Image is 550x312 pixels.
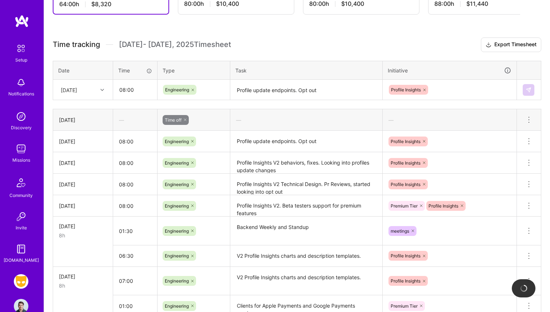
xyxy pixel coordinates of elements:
a: Grindr: Mobile + BE + Cloud [12,274,30,289]
th: Type [158,61,230,80]
div: Setup [15,56,27,64]
img: logo [15,15,29,28]
span: Premium Tier [391,303,418,309]
textarea: Profile Insights V2 behaviors, fixes. Looking into profiles update changes [231,153,382,173]
div: [DOMAIN_NAME] [4,256,39,264]
i: icon Chevron [100,88,104,92]
textarea: Profile update endpoints. Opt out [231,80,382,100]
div: Missions [12,156,30,164]
div: Invite [16,224,27,232]
span: Engineering [165,253,189,258]
img: teamwork [14,142,28,156]
textarea: V2 Profile Insights charts and description templates. [231,268,382,295]
span: Time off [165,117,182,123]
div: Discovery [11,124,32,131]
span: Engineering [165,182,189,187]
textarea: Profile update endpoints. Opt out [231,131,382,152]
span: Profile Insights [391,139,421,144]
div: — [383,110,517,130]
img: loading [519,284,528,293]
span: Engineering [165,203,189,209]
input: HH:MM [113,153,157,173]
span: [DATE] - [DATE] , 2025 Timesheet [119,40,231,49]
span: Engineering [165,228,189,234]
input: HH:MM [113,196,157,216]
input: HH:MM [113,246,157,265]
button: Export Timesheet [481,37,541,52]
img: bell [14,75,28,90]
img: setup [13,41,29,56]
input: HH:MM [113,132,157,151]
span: Profile Insights [391,87,421,92]
div: — [113,110,157,130]
input: HH:MM [113,221,157,241]
i: icon Download [486,41,491,49]
span: $8,320 [91,0,111,8]
div: Initiative [388,66,511,75]
div: [DATE] [59,138,107,145]
div: Time [118,67,152,74]
div: 8h [59,282,107,289]
img: Community [12,174,30,191]
span: Profile Insights [391,160,421,166]
img: guide book [14,242,28,256]
span: Engineering [165,160,189,166]
th: Task [230,61,383,80]
span: Profile Insights [391,253,421,258]
div: [DATE] [59,222,107,230]
div: null [523,84,535,96]
input: HH:MM [113,271,157,291]
input: HH:MM [113,80,157,99]
span: Profile Insights [391,182,421,187]
div: — [230,110,382,130]
span: Time tracking [53,40,100,49]
textarea: Backend Weekly and Standup [231,217,382,245]
span: Profile Insights [429,203,458,209]
div: Community [9,191,33,199]
span: Premium Tier [391,203,418,209]
div: [DATE] [61,86,77,94]
span: meetings [391,228,409,234]
img: Submit [526,87,531,93]
span: Engineering [165,139,189,144]
th: Date [53,61,113,80]
input: HH:MM [113,175,157,194]
span: Engineering [165,87,189,92]
div: [DATE] [59,181,107,188]
div: [DATE] [59,159,107,167]
div: [DATE] [59,202,107,210]
img: Grindr: Mobile + BE + Cloud [14,274,28,289]
span: Engineering [165,303,189,309]
textarea: Profile Insights V2 Technical Design. Pr Reviews, started looking into opt out [231,174,382,194]
img: Invite [14,209,28,224]
div: Notifications [8,90,34,98]
div: 64:00 h [59,0,163,8]
div: 8h [59,232,107,239]
span: Profile Insights [391,278,421,284]
textarea: V2 Profile Insights charts and description templates. [231,246,382,266]
span: Engineering [165,278,189,284]
div: [DATE] [59,116,107,124]
img: discovery [14,109,28,124]
textarea: Profile Insights V2. Beta testers support for premium features [231,196,382,216]
div: [DATE] [59,273,107,280]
